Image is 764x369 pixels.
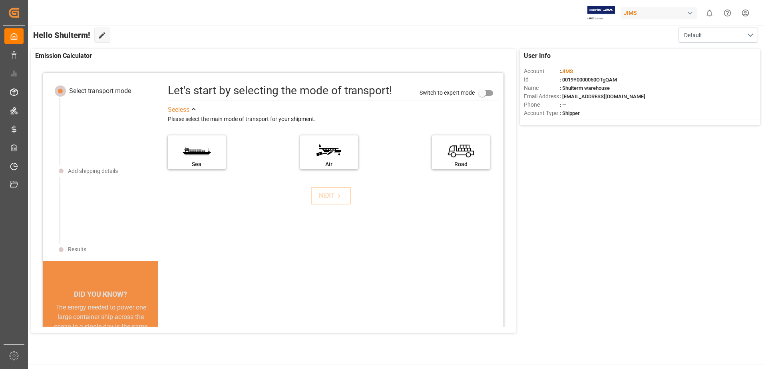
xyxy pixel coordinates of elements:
[560,85,610,91] span: : Shulterm warehouse
[684,31,702,40] span: Default
[621,5,700,20] button: JIMS
[319,191,343,200] div: NEXT
[700,4,718,22] button: show 0 new notifications
[420,89,475,95] span: Switch to expert mode
[560,110,580,116] span: : Shipper
[69,86,131,96] div: Select transport mode
[718,4,736,22] button: Help Center
[524,51,551,61] span: User Info
[524,109,560,117] span: Account Type
[621,7,697,19] div: JIMS
[561,68,573,74] span: JIMS
[436,160,486,169] div: Road
[53,303,149,360] div: The energy needed to power one large container ship across the ocean in a single day is the same ...
[68,167,118,175] div: Add shipping details
[168,105,189,115] div: See less
[168,115,498,124] div: Please select the main mode of transport for your shipment.
[33,28,90,43] span: Hello Shulterm!
[172,160,222,169] div: Sea
[304,160,354,169] div: Air
[678,28,758,43] button: open menu
[68,245,86,254] div: Results
[560,102,566,108] span: : —
[524,67,560,75] span: Account
[524,92,560,101] span: Email Address
[524,75,560,84] span: Id
[35,51,92,61] span: Emission Calculator
[168,82,392,99] div: Let's start by selecting the mode of transport!
[587,6,615,20] img: Exertis%20JAM%20-%20Email%20Logo.jpg_1722504956.jpg
[524,101,560,109] span: Phone
[43,286,158,303] div: DID YOU KNOW?
[311,187,351,204] button: NEXT
[560,93,645,99] span: : [EMAIL_ADDRESS][DOMAIN_NAME]
[560,68,573,74] span: :
[560,77,617,83] span: : 0019Y0000050OTgQAM
[524,84,560,92] span: Name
